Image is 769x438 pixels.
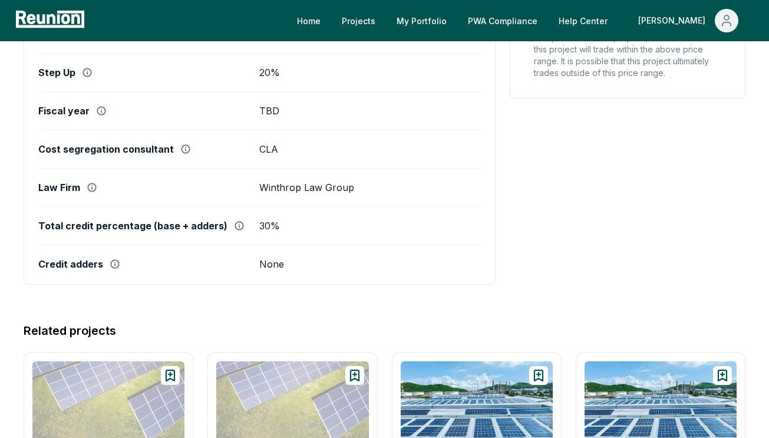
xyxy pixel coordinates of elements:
a: Home [288,9,330,32]
p: Winthrop Law Group [259,182,354,193]
a: PWA Compliance [458,9,547,32]
label: Step Up [38,67,75,78]
p: 20% [259,67,280,78]
p: 30% [259,220,280,232]
label: Credit adders [38,258,103,270]
p: TBD [259,105,279,117]
h4: Related projects [24,322,116,339]
a: Projects [332,9,385,32]
p: None [259,258,284,270]
div: [PERSON_NAME] [638,9,710,32]
label: Fiscal year [38,105,90,117]
a: Help Center [549,9,617,32]
button: [PERSON_NAME] [629,9,748,32]
label: Law Firm [38,182,80,193]
a: My Portfolio [387,9,456,32]
label: Total credit percentage (base + adders) [38,220,227,232]
label: Cost segregation consultant [38,143,174,155]
p: CLA [259,143,278,155]
div: Compared to similar projects, it is estimated that this project will trade within the above price... [534,32,721,79]
nav: Main [288,9,757,32]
